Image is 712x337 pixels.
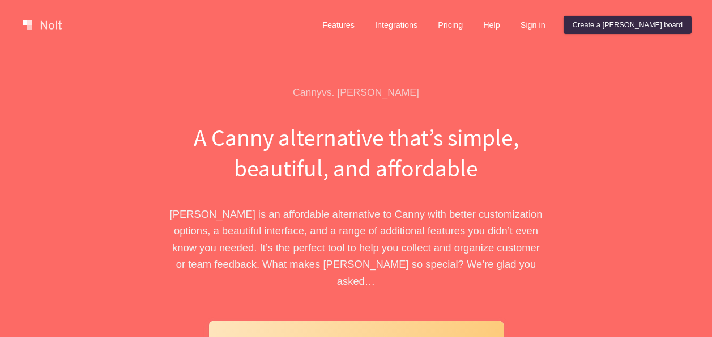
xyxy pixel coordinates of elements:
a: Features [313,16,364,34]
a: Create a [PERSON_NAME] board [564,16,692,34]
a: Pricing [429,16,472,34]
p: [PERSON_NAME] is an affordable alternative to Canny with better customization options, a beautifu... [161,206,552,289]
a: Sign in [511,16,555,34]
a: Help [474,16,509,34]
h1: A Canny alternative that’s simple, beautiful, and affordable [161,122,552,183]
div: Canny vs. [PERSON_NAME] [161,86,552,99]
a: Integrations [366,16,427,34]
